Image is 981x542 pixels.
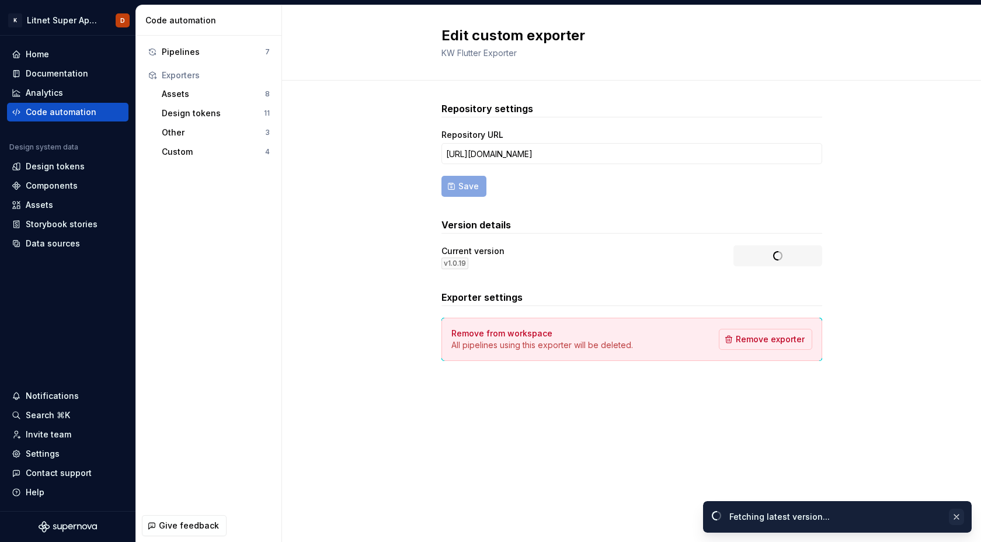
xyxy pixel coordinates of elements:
[7,483,128,502] button: Help
[162,107,264,119] div: Design tokens
[26,429,71,440] div: Invite team
[441,218,822,232] h3: Version details
[39,521,97,533] svg: Supernova Logo
[7,444,128,463] a: Settings
[441,48,517,58] span: KW Flutter Exporter
[7,234,128,253] a: Data sources
[7,425,128,444] a: Invite team
[26,106,96,118] div: Code automation
[26,487,44,498] div: Help
[7,406,128,425] button: Search ⌘K
[162,88,265,100] div: Assets
[142,515,227,536] button: Give feedback
[265,128,270,137] div: 3
[441,290,822,304] h3: Exporter settings
[157,85,274,103] button: Assets8
[157,104,274,123] button: Design tokens11
[26,68,88,79] div: Documentation
[159,520,219,531] span: Give feedback
[26,467,92,479] div: Contact support
[26,199,53,211] div: Assets
[7,196,128,214] a: Assets
[719,329,812,350] button: Remove exporter
[26,87,63,99] div: Analytics
[157,123,274,142] button: Other3
[26,409,70,421] div: Search ⌘K
[26,180,78,192] div: Components
[26,48,49,60] div: Home
[8,13,22,27] div: K
[2,8,133,33] button: KLitnet Super App 2.0.D
[9,143,78,152] div: Design system data
[441,26,808,45] h2: Edit custom exporter
[157,143,274,161] button: Custom4
[441,129,503,141] label: Repository URL
[143,43,274,61] button: Pipelines7
[26,218,98,230] div: Storybook stories
[120,16,125,25] div: D
[7,157,128,176] a: Design tokens
[736,333,805,345] span: Remove exporter
[7,387,128,405] button: Notifications
[162,146,265,158] div: Custom
[26,161,85,172] div: Design tokens
[7,176,128,195] a: Components
[265,89,270,99] div: 8
[26,390,79,402] div: Notifications
[451,328,552,339] h4: Remove from workspace
[26,238,80,249] div: Data sources
[441,102,822,116] h3: Repository settings
[729,511,942,523] div: Fetching latest version...
[145,15,277,26] div: Code automation
[441,258,468,269] div: v 1.0.19
[451,339,633,351] p: All pipelines using this exporter will be deleted.
[7,215,128,234] a: Storybook stories
[162,46,265,58] div: Pipelines
[162,127,265,138] div: Other
[265,47,270,57] div: 7
[27,15,102,26] div: Litnet Super App 2.0.
[7,64,128,83] a: Documentation
[7,464,128,482] button: Contact support
[264,109,270,118] div: 11
[7,84,128,102] a: Analytics
[441,245,505,257] div: Current version
[265,147,270,157] div: 4
[7,45,128,64] a: Home
[7,103,128,121] a: Code automation
[26,448,60,460] div: Settings
[162,70,270,81] div: Exporters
